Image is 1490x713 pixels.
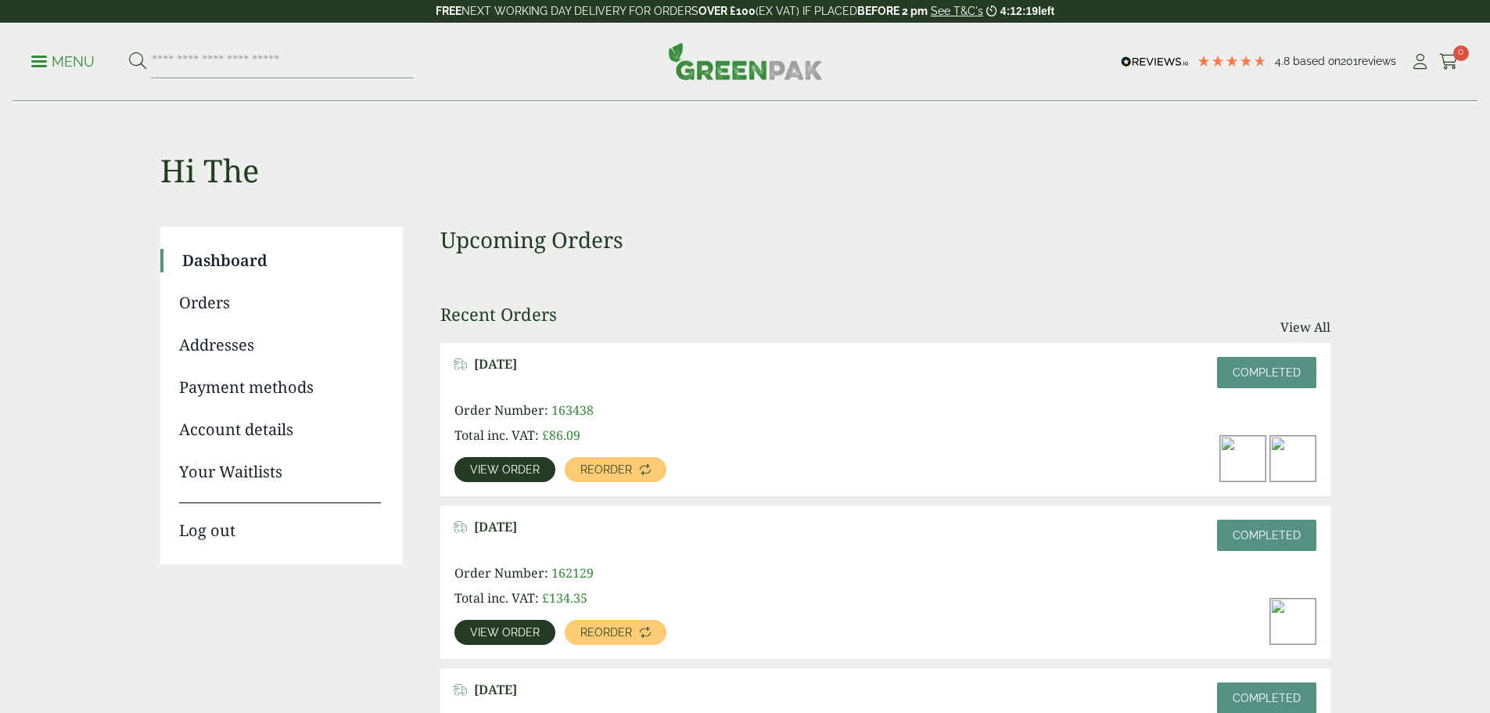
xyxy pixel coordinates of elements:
span: Reorder [580,464,632,475]
h3: Upcoming Orders [440,227,1330,254]
span: Order Number: [454,564,548,582]
strong: OVER £100 [698,5,756,17]
span: 4.8 [1275,55,1293,67]
h1: Hi The [160,102,1330,189]
strong: FREE [436,5,461,17]
img: dsc_4131a_1_4-300x200.jpg [1220,436,1266,481]
span: Total inc. VAT: [454,589,539,607]
i: My Account [1410,54,1430,70]
a: Account details [179,418,381,441]
a: Addresses [179,333,381,357]
img: GreenPak Supplies [668,42,823,80]
a: Reorder [565,620,666,645]
strong: BEFORE 2 pm [857,5,928,17]
span: [DATE] [474,520,517,535]
bdi: 86.09 [542,427,580,444]
span: Completed [1233,366,1301,379]
span: Completed [1233,692,1301,704]
a: Reorder [565,457,666,482]
span: left [1038,5,1054,17]
i: Cart [1439,54,1459,70]
img: REVIEWS.io [1121,56,1189,67]
span: [DATE] [474,682,517,697]
a: View order [454,457,555,482]
a: Your Waitlists [179,460,381,484]
a: Menu [31,52,95,68]
a: Log out [179,502,381,542]
bdi: 134.35 [542,589,587,607]
span: 162129 [551,564,594,582]
a: 0 [1439,50,1459,74]
a: See T&C's [931,5,983,17]
div: 4.79 Stars [1197,54,1267,68]
span: £ [542,589,549,607]
span: 4:12:19 [1000,5,1038,17]
h3: Recent Orders [440,304,557,324]
a: Orders [179,291,381,315]
span: View order [470,464,540,475]
p: Menu [31,52,95,71]
span: Reorder [580,627,632,638]
img: 16oz-PET-Smoothie-Cup-with-Strawberry-Milkshake-and-cream-300x200.jpg [1270,436,1316,481]
span: Completed [1233,529,1301,542]
span: Order Number: [454,402,548,419]
a: Dashboard [182,249,381,272]
a: Payment methods [179,376,381,399]
span: [DATE] [474,357,517,372]
img: Large-Platter-Sandwiches-open-300x200.jpg [1270,599,1316,644]
a: View order [454,620,555,645]
span: 201 [1341,55,1358,67]
span: £ [542,427,549,444]
span: View order [470,627,540,638]
span: Based on [1293,55,1341,67]
span: 163438 [551,402,594,419]
span: 0 [1453,45,1469,61]
span: Total inc. VAT: [454,427,539,444]
span: reviews [1358,55,1396,67]
a: View All [1280,318,1330,337]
